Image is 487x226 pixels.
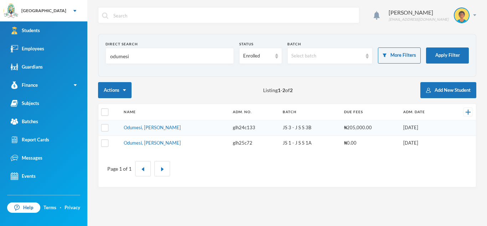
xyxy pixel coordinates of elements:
b: 2 [290,87,293,93]
b: 2 [282,87,285,93]
a: Odumesi, [PERSON_NAME] [124,140,181,146]
div: Guardians [11,63,43,71]
td: [DATE] [400,120,448,136]
img: + [466,110,471,115]
th: Name [120,104,229,120]
input: Search [113,7,355,24]
div: Events [11,172,36,180]
td: JS 3 - J S S 3B [279,120,340,136]
div: Status [239,41,282,47]
button: More Filters [378,47,421,64]
div: Employees [11,45,44,52]
th: Due Fees [340,104,400,120]
td: ₦0.00 [340,135,400,150]
span: Listing - of [263,86,293,94]
img: logo [4,4,18,18]
a: Privacy [65,204,80,211]
div: Subjects [11,100,39,107]
td: ₦205,000.00 [340,120,400,136]
input: Name, Admin No, Phone number, Email Address [109,48,230,64]
img: search [102,12,108,19]
th: Adm. Date [400,104,448,120]
td: JS 1 - J S S 1A [279,135,340,150]
th: Batch [279,104,340,120]
th: Adm. No. [229,104,280,120]
div: [GEOGRAPHIC_DATA] [21,7,66,14]
div: Report Cards [11,136,49,144]
button: Actions [98,82,132,98]
div: Enrolled [243,52,272,60]
div: · [60,204,61,211]
div: Select batch [291,52,363,60]
div: Students [11,27,40,34]
b: 1 [278,87,281,93]
div: Batches [11,118,38,125]
img: STUDENT [455,8,469,22]
a: Odumesi, [PERSON_NAME] [124,125,181,130]
div: Messages [11,154,42,162]
td: [DATE] [400,135,448,150]
button: Apply Filter [426,47,469,64]
a: Terms [43,204,56,211]
td: glh25c72 [229,135,280,150]
div: Direct Search [106,41,234,47]
button: Add New Student [420,82,476,98]
div: Finance [11,81,38,89]
div: Batch [287,41,373,47]
td: glh24c133 [229,120,280,136]
a: Help [7,202,40,213]
div: [EMAIL_ADDRESS][DOMAIN_NAME] [389,17,448,22]
div: [PERSON_NAME] [389,8,448,17]
div: Page 1 of 1 [107,165,132,172]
